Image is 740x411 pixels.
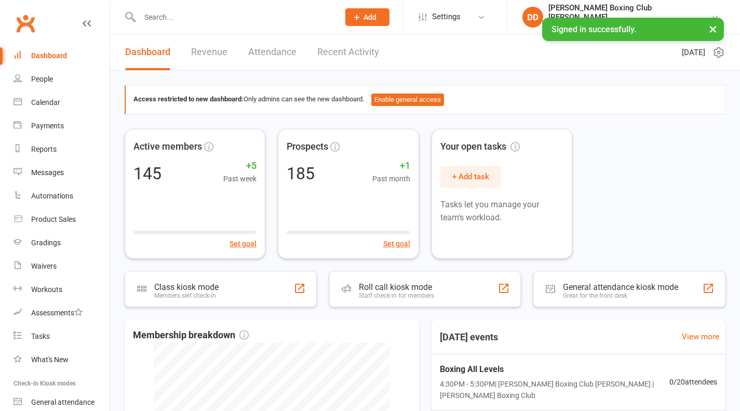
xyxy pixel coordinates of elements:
div: [PERSON_NAME] Boxing Club [PERSON_NAME] [548,3,711,22]
a: Gradings [14,231,110,255]
a: View more [682,330,719,343]
div: What's New [31,355,69,364]
a: Recent Activity [317,34,379,70]
button: × [704,18,722,40]
div: Reports [31,145,57,153]
a: Dashboard [125,34,170,70]
span: Your open tasks [440,139,520,154]
div: Dashboard [31,51,67,60]
a: Clubworx [12,10,38,36]
span: Boxing All Levels [440,363,670,376]
span: Prospects [287,139,328,154]
div: General attendance [31,398,95,406]
div: Members self check-in [154,292,219,299]
a: Dashboard [14,44,110,68]
div: Roll call kiosk mode [359,282,434,292]
div: Staff check-in for members [359,292,434,299]
span: Past month [372,173,410,184]
span: [DATE] [682,46,705,59]
span: Add [364,13,376,21]
a: Automations [14,184,110,208]
a: People [14,68,110,91]
a: Calendar [14,91,110,114]
a: Attendance [248,34,297,70]
a: Workouts [14,278,110,301]
h3: [DATE] events [432,328,506,347]
div: Only admins can see the new dashboard. [133,94,717,106]
span: Signed in successfully. [551,24,636,34]
input: Search... [137,10,332,24]
span: +5 [223,158,257,174]
div: Messages [31,168,64,177]
button: + Add task [440,166,501,188]
a: Revenue [191,34,227,70]
a: Waivers [14,255,110,278]
a: Reports [14,138,110,161]
div: Workouts [31,285,62,294]
button: Add [345,8,389,26]
div: Assessments [31,309,83,317]
a: What's New [14,348,110,372]
a: Messages [14,161,110,184]
div: Payments [31,122,64,130]
span: Past week [223,173,257,184]
div: Great for the front desk [563,292,678,299]
span: 4:30PM - 5:30PM | [PERSON_NAME] Boxing Club [PERSON_NAME] | [PERSON_NAME] Boxing Club [440,378,670,402]
div: 185 [287,165,315,182]
span: Settings [432,5,461,29]
button: Set goal [230,238,257,249]
div: Tasks [31,332,50,340]
div: DD [522,7,543,28]
p: Tasks let you manage your team's workload. [440,198,563,224]
button: Set goal [383,238,410,249]
div: Product Sales [31,215,76,223]
span: +1 [372,158,410,174]
div: Waivers [31,262,57,270]
a: Tasks [14,325,110,348]
span: 0 / 20 attendees [669,376,717,388]
div: Class kiosk mode [154,282,219,292]
a: Assessments [14,301,110,325]
div: Calendar [31,98,60,107]
div: People [31,75,53,83]
a: Payments [14,114,110,138]
a: Product Sales [14,208,110,231]
div: Automations [31,192,73,200]
span: Active members [133,139,202,154]
div: Gradings [31,238,61,247]
span: Membership breakdown [133,328,249,343]
div: General attendance kiosk mode [563,282,678,292]
strong: Access restricted to new dashboard: [133,95,244,103]
button: Enable general access [371,94,444,106]
div: 145 [133,165,162,182]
